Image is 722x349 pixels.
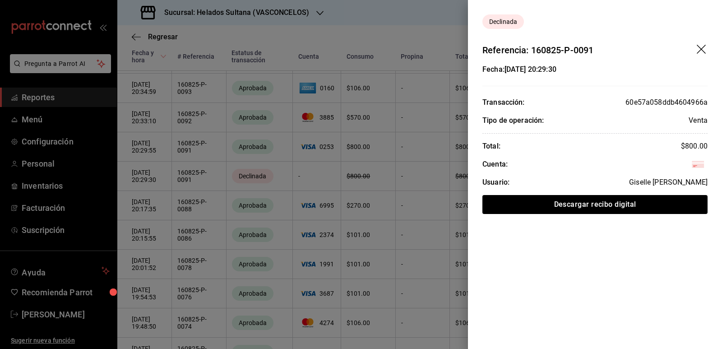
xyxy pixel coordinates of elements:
[482,115,544,126] div: Tipo de operación:
[482,43,593,57] div: Referencia: 160825-P-0091
[482,14,524,29] div: Transacciones declinadas por el banco emisor. No se hace ningún cargo al tarjetahabiente ni al co...
[625,97,708,108] div: 60e57a058ddb4604966a
[629,177,708,188] div: Giselle [PERSON_NAME]
[482,159,508,170] div: Cuenta:
[482,141,500,152] div: Total:
[486,17,521,27] span: Declinada
[689,115,708,126] div: Venta
[482,64,556,75] div: Fecha: [DATE] 20:29:30
[482,97,525,108] div: Transacción:
[482,177,509,188] div: Usuario:
[697,45,708,56] button: drag
[681,142,708,150] span: $ 800.00
[482,195,708,214] button: Descargar recibo digital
